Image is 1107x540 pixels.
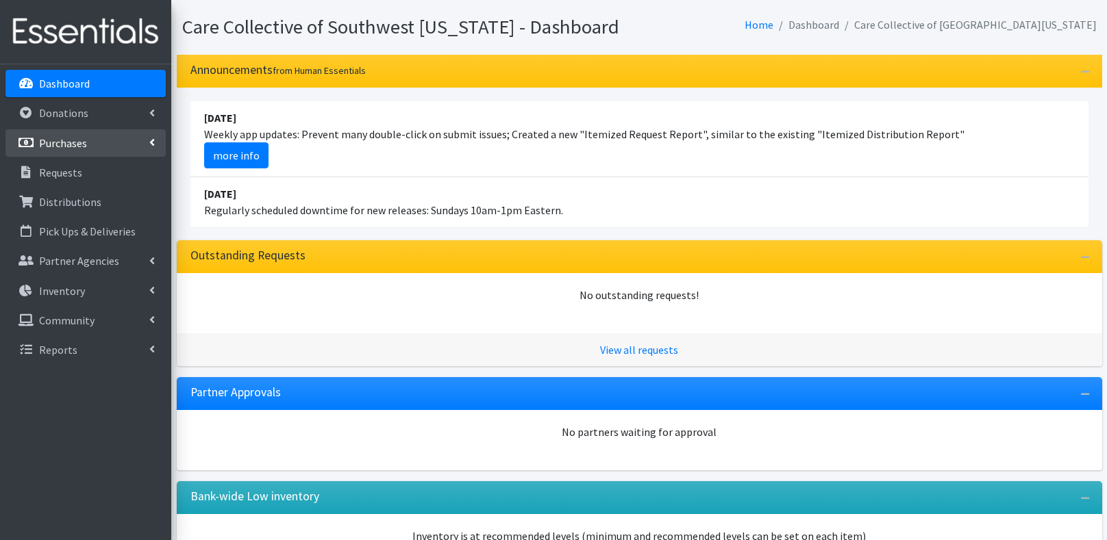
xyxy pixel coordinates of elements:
[600,343,678,357] a: View all requests
[39,166,82,179] p: Requests
[39,224,136,238] p: Pick Ups & Deliveries
[39,106,88,120] p: Donations
[190,101,1089,177] li: Weekly app updates: Prevent many double-click on submit issues; Created a new "Itemized Request R...
[190,287,1089,303] div: No outstanding requests!
[5,277,166,305] a: Inventory
[5,218,166,245] a: Pick Ups & Deliveries
[190,177,1089,227] li: Regularly scheduled downtime for new releases: Sundays 10am-1pm Eastern.
[839,15,1097,35] li: Care Collective of [GEOGRAPHIC_DATA][US_STATE]
[5,9,166,55] img: HumanEssentials
[204,111,236,125] strong: [DATE]
[5,129,166,157] a: Purchases
[190,489,319,504] h3: Bank-wide Low inventory
[190,248,306,263] h3: Outstanding Requests
[39,343,77,357] p: Reports
[5,99,166,127] a: Donations
[5,188,166,216] a: Distributions
[39,254,119,268] p: Partner Agencies
[273,64,366,77] small: from Human Essentials
[39,313,95,327] p: Community
[39,195,101,209] p: Distributions
[182,15,634,39] h1: Care Collective of Southwest [US_STATE] - Dashboard
[39,77,90,90] p: Dashboard
[190,63,366,77] h3: Announcements
[39,284,85,298] p: Inventory
[5,336,166,363] a: Reports
[204,187,236,201] strong: [DATE]
[190,385,281,400] h3: Partner Approvals
[5,307,166,334] a: Community
[39,136,87,150] p: Purchases
[773,15,839,35] li: Dashboard
[204,142,269,168] a: more info
[5,70,166,97] a: Dashboard
[190,424,1089,440] div: No partners waiting for approval
[5,159,166,186] a: Requests
[5,247,166,274] a: Partner Agencies
[745,18,773,31] a: Home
